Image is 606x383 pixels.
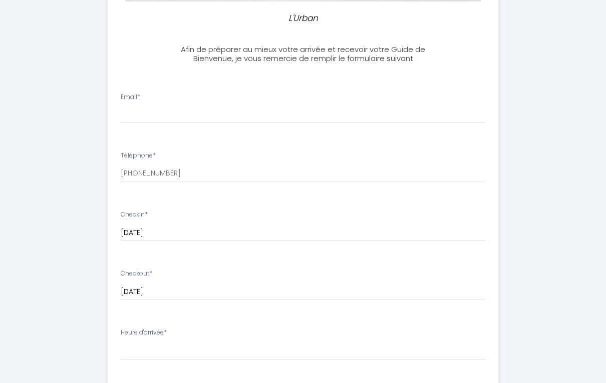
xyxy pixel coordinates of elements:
[121,151,156,160] label: Téléphone
[121,92,140,102] label: Email
[121,328,167,337] label: Heure d'arrivée
[121,269,152,278] label: Checkout
[180,11,426,25] p: L'Urban
[175,45,431,63] h3: Afin de préparer au mieux votre arrivée et recevoir votre Guide de Bienvenue, je vous remercie de...
[121,210,148,219] label: Checkin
